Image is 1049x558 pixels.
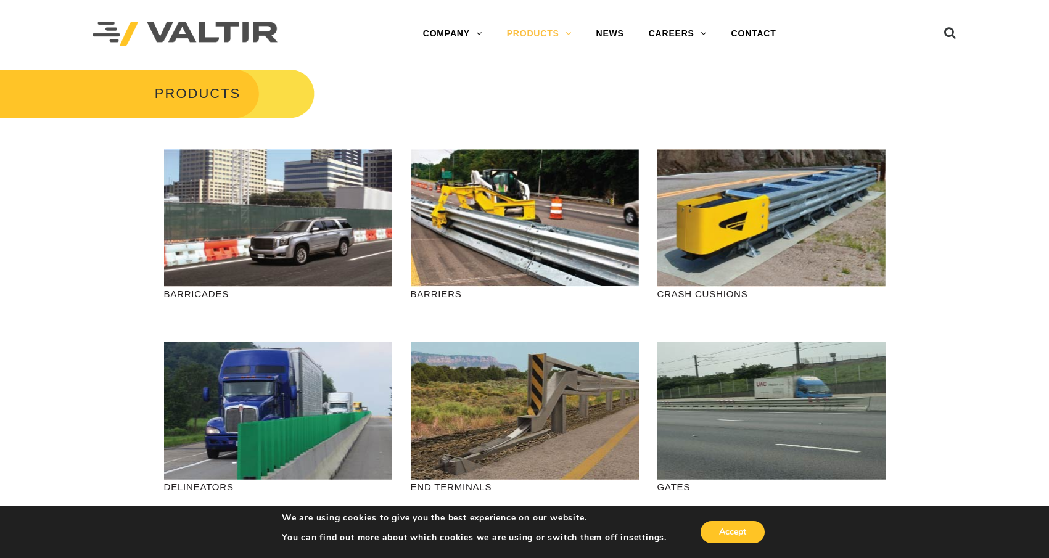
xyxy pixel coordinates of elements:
a: CAREERS [636,22,719,46]
p: CRASH CUSHIONS [657,287,886,301]
p: BARRICADES [164,287,392,301]
p: BARRIERS [411,287,639,301]
a: NEWS [583,22,636,46]
p: GATES [657,480,886,494]
p: We are using cookies to give you the best experience on our website. [282,512,667,523]
button: settings [629,532,664,543]
p: You can find out more about which cookies we are using or switch them off in . [282,532,667,543]
p: DELINEATORS [164,480,392,494]
p: END TERMINALS [411,480,639,494]
a: COMPANY [411,22,495,46]
a: CONTACT [719,22,789,46]
img: Valtir [93,22,278,47]
button: Accept [701,521,765,543]
a: PRODUCTS [495,22,584,46]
